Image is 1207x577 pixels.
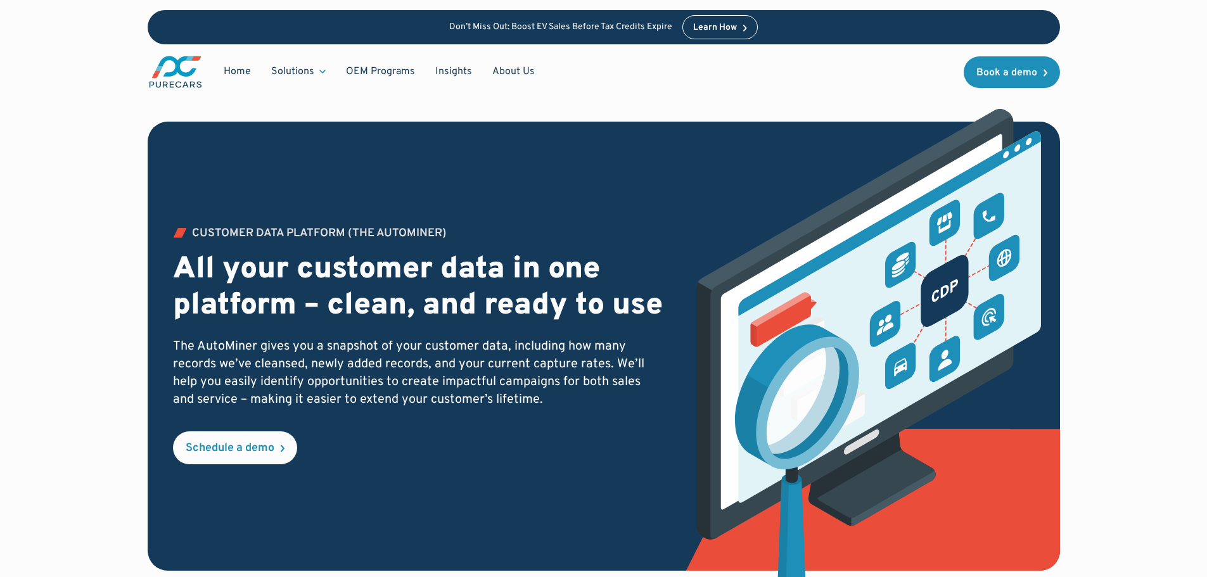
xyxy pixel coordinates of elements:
[173,252,664,325] h2: All your customer data in one platform – clean, and ready to use
[682,15,758,39] a: Learn How
[148,54,203,89] img: purecars logo
[449,22,672,33] p: Don’t Miss Out: Boost EV Sales Before Tax Credits Expire
[976,68,1037,78] div: Book a demo
[173,431,297,464] a: Schedule a demo
[173,338,664,409] p: The AutoMiner gives you a snapshot of your customer data, including how many records we’ve cleans...
[148,54,203,89] a: main
[214,60,261,84] a: Home
[482,60,545,84] a: About Us
[425,60,482,84] a: Insights
[336,60,425,84] a: OEM Programs
[186,443,274,454] div: Schedule a demo
[192,228,447,239] div: Customer Data PLATFORM (The Autominer)
[964,56,1060,88] a: Book a demo
[693,23,737,32] div: Learn How
[261,60,336,84] div: Solutions
[271,65,314,79] div: Solutions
